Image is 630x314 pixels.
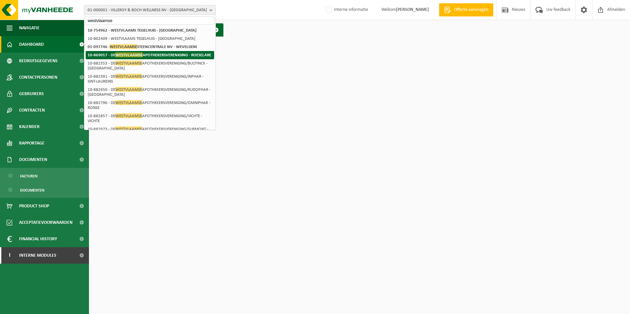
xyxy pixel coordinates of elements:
[439,3,493,16] a: Offerte aanvragen
[2,170,87,182] a: Facturen
[7,247,13,264] span: I
[88,28,196,33] strong: 10-754962 - WESTVLAAMS TEGELHUIS - [GEOGRAPHIC_DATA]
[86,125,214,138] li: 10-882973 - DE APOTHEKERSVERENIGING/SURMONT - [GEOGRAPHIC_DATA]
[19,214,72,231] span: Acceptatievoorwaarden
[19,20,40,36] span: Navigatie
[19,118,40,135] span: Kalender
[84,5,216,15] button: 01-000001 - VILLEROY & BOCH WELLNESS NV - [GEOGRAPHIC_DATA]
[20,170,38,182] span: Facturen
[19,247,56,264] span: Interne modules
[86,16,214,25] input: Zoeken naar gekoppelde vestigingen
[19,53,58,69] span: Bedrijfsgegevens
[115,52,143,57] span: WESTVLAAMSE
[115,126,142,131] span: WESTVLAAMSE
[19,102,45,118] span: Contracten
[86,59,214,72] li: 10-882353 - DE APOTHEKERSVERENIGING/BULTYNCK - [GEOGRAPHIC_DATA]
[86,72,214,86] li: 10-882391 - DE APOTHEKERSVERENIGING/INPHAR - SINT-LAUREINS
[86,86,214,99] li: 10-882650 - DE APOTHEKERSVERENIGING/RUDOPHAR - [GEOGRAPHIC_DATA]
[115,87,142,92] span: WESTVLAAMSE
[115,74,142,79] span: WESTVLAAMSE
[115,61,142,65] span: WESTVLAAMSE
[452,7,490,13] span: Offerte aanvragen
[19,86,44,102] span: Gebruikers
[88,52,211,57] strong: 10-869017 - DE APOTHEKERSVERENIGING - ROESELARE
[115,113,142,118] span: WESTVLAAMSE
[86,35,214,43] li: 10-802409 - WESTVLAAMS TEGELHUIS - [GEOGRAPHIC_DATA]
[115,100,142,105] span: WESTVLAAMSE
[19,36,44,53] span: Dashboard
[20,184,44,196] span: Documenten
[88,5,207,15] span: 01-000001 - VILLEROY & BOCH WELLNESS NV - [GEOGRAPHIC_DATA]
[19,231,57,247] span: Financial History
[19,151,47,168] span: Documenten
[396,7,429,12] strong: [PERSON_NAME]
[110,44,137,49] span: WESTVLAAMSE
[19,198,49,214] span: Product Shop
[86,99,214,112] li: 10-882796 - DE APOTHEKERSVERENIGING/OMNIPHAR - RONSE
[86,112,214,125] li: 10-882857 - DE APOTHEKERSVERENIGING/VICHTE - VICHTE
[88,44,197,49] strong: 01-097746 - STEENCENTRALE NV - WEVELGEM
[19,135,44,151] span: Rapportage
[2,184,87,196] a: Documenten
[325,5,368,15] label: Interne informatie
[19,69,57,86] span: Contactpersonen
